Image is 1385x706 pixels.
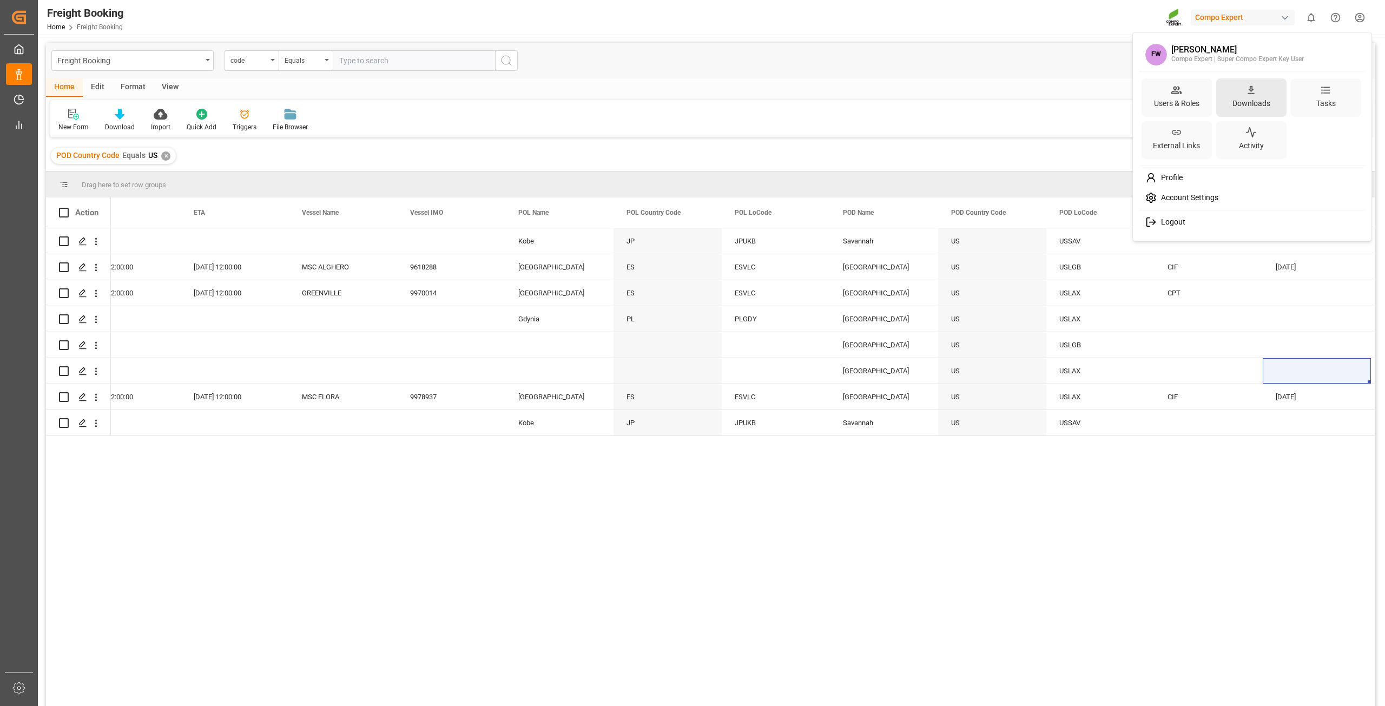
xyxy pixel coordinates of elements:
div: [PERSON_NAME] [1171,45,1304,55]
span: Logout [1157,217,1185,227]
div: Tasks [1314,96,1338,111]
span: FW [1145,44,1167,65]
div: External Links [1151,138,1202,154]
div: Activity [1237,138,1266,154]
div: Compo Expert | Super Compo Expert Key User [1171,55,1304,64]
div: Downloads [1230,96,1272,111]
div: Users & Roles [1152,96,1202,111]
span: Profile [1157,173,1183,183]
span: Account Settings [1157,193,1218,203]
